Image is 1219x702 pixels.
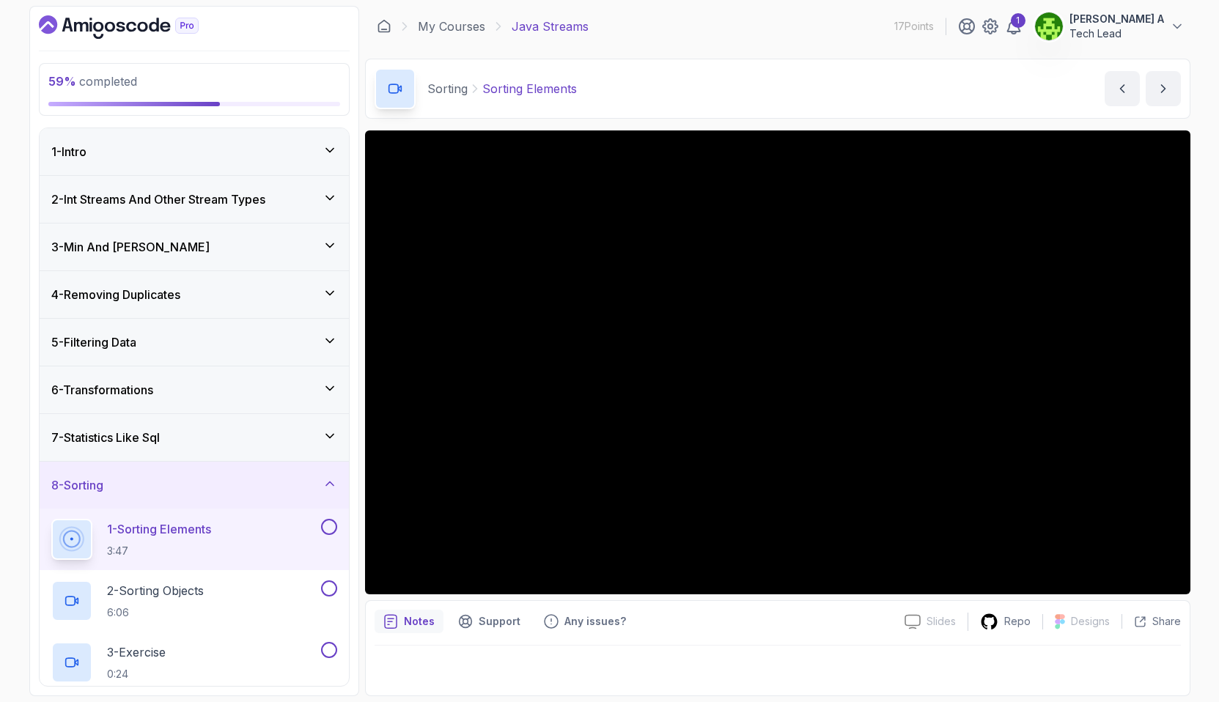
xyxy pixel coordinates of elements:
[107,667,166,681] p: 0:24
[968,613,1042,631] a: Repo
[51,519,337,560] button: 1-Sorting Elements3:47
[1071,614,1110,629] p: Designs
[894,19,934,34] p: 17 Points
[40,414,349,461] button: 7-Statistics Like Sql
[1035,12,1063,40] img: user profile image
[1069,12,1164,26] p: [PERSON_NAME] A
[48,74,76,89] span: 59 %
[107,544,211,558] p: 3:47
[40,128,349,175] button: 1-Intro
[51,580,337,621] button: 2-Sorting Objects6:06
[1128,610,1219,680] iframe: chat widget
[51,191,265,208] h3: 2 - Int Streams And Other Stream Types
[51,476,103,494] h3: 8 - Sorting
[51,286,180,303] h3: 4 - Removing Duplicates
[1034,12,1185,41] button: user profile image[PERSON_NAME] ATech Lead
[535,610,635,633] button: Feedback button
[51,429,160,446] h3: 7 - Statistics Like Sql
[40,223,349,270] button: 3-Min And [PERSON_NAME]
[1011,13,1025,28] div: 1
[482,80,577,97] p: Sorting Elements
[427,80,468,97] p: Sorting
[51,642,337,683] button: 3-Exercise0:24
[40,271,349,318] button: 4-Removing Duplicates
[375,610,443,633] button: notes button
[51,238,210,256] h3: 3 - Min And [PERSON_NAME]
[51,333,136,351] h3: 5 - Filtering Data
[1005,18,1023,35] a: 1
[404,614,435,629] p: Notes
[40,462,349,509] button: 8-Sorting
[365,130,1190,594] iframe: 1 - Sorting Elements
[377,19,391,34] a: Dashboard
[512,18,589,35] p: Java Streams
[1004,614,1031,629] p: Repo
[479,614,520,629] p: Support
[418,18,485,35] a: My Courses
[107,605,204,620] p: 6:06
[107,520,211,538] p: 1 - Sorting Elements
[40,366,349,413] button: 6-Transformations
[927,614,956,629] p: Slides
[1146,71,1181,106] button: next content
[51,381,153,399] h3: 6 - Transformations
[51,143,86,160] h3: 1 - Intro
[40,319,349,366] button: 5-Filtering Data
[39,15,232,39] a: Dashboard
[107,643,166,661] p: 3 - Exercise
[1122,614,1181,629] button: Share
[1105,71,1140,106] button: previous content
[48,74,137,89] span: completed
[107,582,204,599] p: 2 - Sorting Objects
[40,176,349,223] button: 2-Int Streams And Other Stream Types
[564,614,626,629] p: Any issues?
[1069,26,1164,41] p: Tech Lead
[449,610,529,633] button: Support button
